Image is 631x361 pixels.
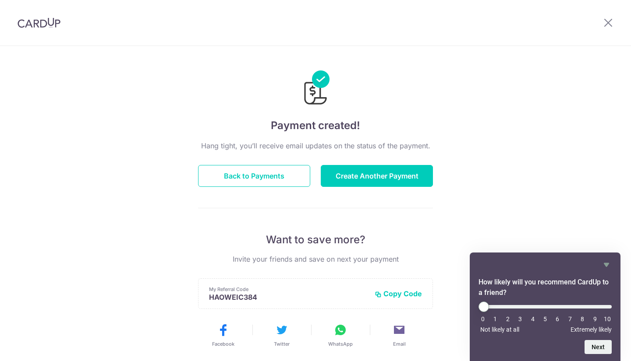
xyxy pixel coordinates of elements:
[603,315,612,322] li: 10
[479,259,612,354] div: How likely will you recommend CardUp to a friend? Select an option from 0 to 10, with 0 being Not...
[585,340,612,354] button: Next question
[516,315,525,322] li: 3
[393,340,406,347] span: Email
[209,286,368,293] p: My Referral Code
[479,301,612,333] div: How likely will you recommend CardUp to a friend? Select an option from 0 to 10, with 0 being Not...
[256,323,308,347] button: Twitter
[198,254,433,264] p: Invite your friends and save on next your payment
[480,326,519,333] span: Not likely at all
[571,326,612,333] span: Extremely likely
[591,315,599,322] li: 9
[321,165,433,187] button: Create Another Payment
[601,259,612,270] button: Hide survey
[578,315,587,322] li: 8
[197,323,249,347] button: Facebook
[198,165,310,187] button: Back to Payments
[315,323,366,347] button: WhatsApp
[209,293,368,301] p: HAOWEIC384
[274,340,290,347] span: Twitter
[18,18,60,28] img: CardUp
[373,323,425,347] button: Email
[479,277,612,298] h2: How likely will you recommend CardUp to a friend? Select an option from 0 to 10, with 0 being Not...
[553,315,562,322] li: 6
[212,340,234,347] span: Facebook
[503,315,512,322] li: 2
[301,70,330,107] img: Payments
[479,315,487,322] li: 0
[198,233,433,247] p: Want to save more?
[328,340,353,347] span: WhatsApp
[491,315,500,322] li: 1
[528,315,537,322] li: 4
[198,140,433,151] p: Hang tight, you’ll receive email updates on the status of the payment.
[375,289,422,298] button: Copy Code
[566,315,574,322] li: 7
[198,118,433,133] h4: Payment created!
[541,315,549,322] li: 5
